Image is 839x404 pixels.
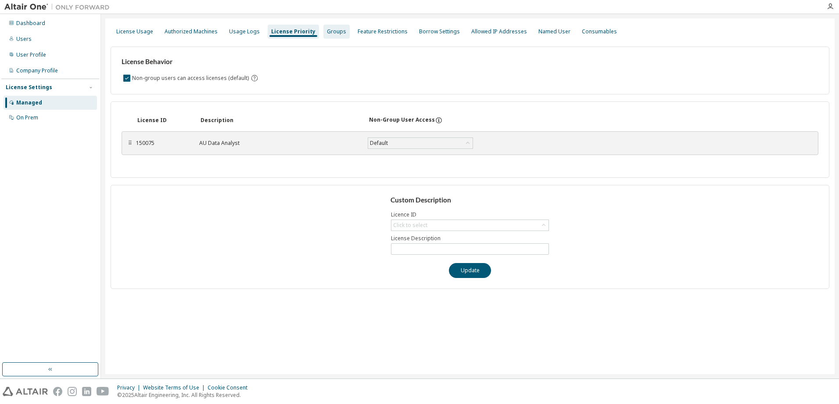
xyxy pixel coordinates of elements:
img: altair_logo.svg [3,387,48,396]
div: Managed [16,99,42,106]
div: License ID [137,117,190,124]
div: Dashboard [16,20,45,27]
button: Update [449,263,491,278]
div: Description [201,117,359,124]
label: Non-group users can access licenses (default) [132,73,251,83]
div: Named User [538,28,570,35]
div: Privacy [117,384,143,391]
div: Default [369,138,389,148]
div: Groups [327,28,346,35]
div: Borrow Settings [419,28,460,35]
div: Non-Group User Access [369,116,435,124]
div: Click to select [391,220,549,231]
div: License Settings [6,84,52,91]
p: © 2025 Altair Engineering, Inc. All Rights Reserved. [117,391,253,399]
div: Click to select [393,222,427,229]
div: Feature Restrictions [358,28,408,35]
div: Default [368,138,473,148]
img: instagram.svg [68,387,77,396]
label: Licence ID [391,211,549,218]
div: Allowed IP Addresses [471,28,527,35]
div: Website Terms of Use [143,384,208,391]
img: linkedin.svg [82,387,91,396]
div: License Priority [271,28,316,35]
div: Authorized Machines [165,28,218,35]
img: youtube.svg [97,387,109,396]
svg: By default any user not assigned to any group can access any license. Turn this setting off to di... [251,74,258,82]
label: License Description [391,235,549,242]
div: Usage Logs [229,28,260,35]
div: Users [16,36,32,43]
div: On Prem [16,114,38,121]
div: ⠿ [127,140,133,147]
img: Altair One [4,3,114,11]
div: Company Profile [16,67,58,74]
div: Cookie Consent [208,384,253,391]
div: 150075 [136,140,189,147]
div: AU Data Analyst [199,140,357,147]
img: facebook.svg [53,387,62,396]
div: Consumables [582,28,617,35]
div: User Profile [16,51,46,58]
h3: License Behavior [122,58,257,66]
div: License Usage [116,28,153,35]
h3: Custom Description [391,196,550,205]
